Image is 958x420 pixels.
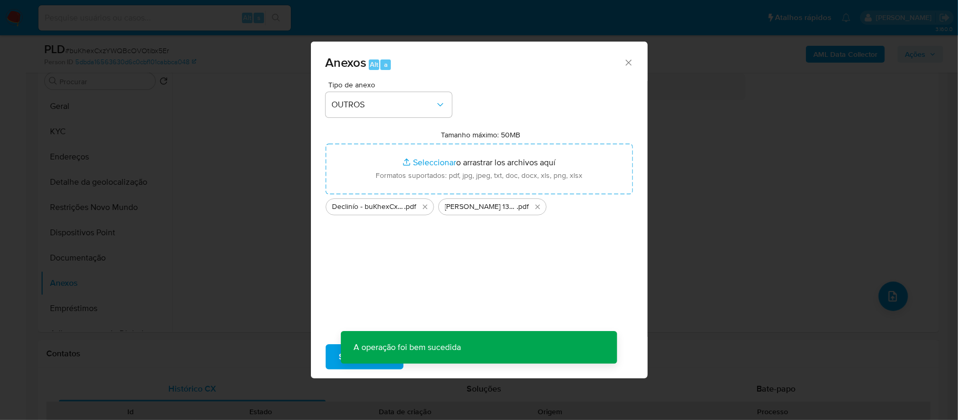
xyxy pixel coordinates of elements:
[332,99,435,110] span: OUTROS
[326,92,452,117] button: OUTROS
[326,53,367,72] span: Anexos
[326,194,633,215] ul: Archivos seleccionados
[339,345,390,368] span: Subir arquivo
[421,345,456,368] span: Cancelar
[328,81,455,88] span: Tipo de anexo
[370,59,378,69] span: Alt
[419,201,431,213] button: Eliminar Declinío - buKhexCxzYWQBcOVOtibx5Er - CPF 24973637904 - ROMEU ROHDE.pdf
[531,201,544,213] button: Eliminar Mulan Romeu Rohde 137873342_2025_09_19_11_34_41 - Resumen TX.pdf
[341,331,473,364] p: A operação foi bem sucedida
[405,202,417,212] span: .pdf
[445,202,517,212] span: [PERSON_NAME] 137873342_2025_09_19_11_34_41 - Resumen [GEOGRAPHIC_DATA]
[517,202,529,212] span: .pdf
[441,130,520,139] label: Tamanho máximo: 50MB
[623,57,633,67] button: Cerrar
[384,59,388,69] span: a
[326,344,404,369] button: Subir arquivo
[332,202,405,212] span: Declinío - buKhexCxzYWQBcOVOtibx5Er - CPF 24973637904 - [PERSON_NAME]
